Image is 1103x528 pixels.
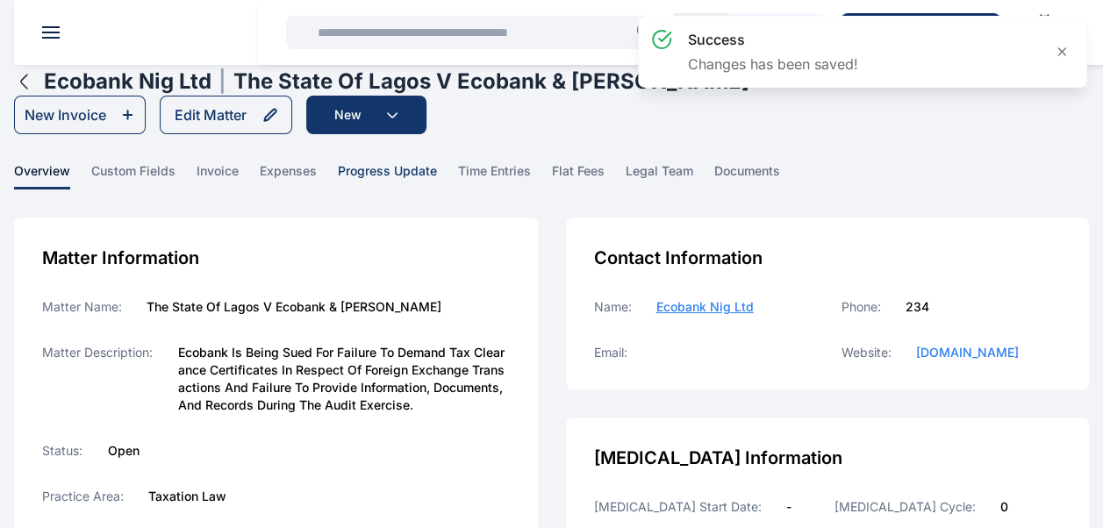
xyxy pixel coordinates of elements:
[175,104,247,125] div: Edit Matter
[786,498,791,516] label: -
[594,344,627,361] label: Email:
[14,96,146,134] button: New Invoice
[714,162,801,189] a: documents
[197,162,260,189] a: invoice
[458,162,552,189] a: time entries
[1014,6,1074,59] a: Calendar
[656,299,754,314] span: Ecobank Nig Ltd
[260,162,317,189] span: expenses
[594,298,632,316] label: Name:
[338,162,458,189] a: progress update
[108,442,140,460] label: Open
[656,298,754,316] a: Ecobank Nig Ltd
[552,162,605,189] span: flat fees
[42,442,83,460] label: Status:
[14,162,91,189] a: overview
[688,29,858,50] h3: success
[14,162,70,189] span: overview
[552,162,626,189] a: flat fees
[458,162,531,189] span: time entries
[1000,498,1008,516] label: 0
[714,162,780,189] span: documents
[178,344,510,414] label: Ecobank Is Being Sued For Failure To Demand Tax Clearance Certificates In Respect Of Foreign Exch...
[42,344,154,414] label: Matter Description:
[916,344,1019,361] a: [DOMAIN_NAME]
[842,298,881,316] label: Phone:
[906,298,929,316] label: 234
[306,96,426,134] button: New
[594,246,1062,270] div: Contact Information
[42,488,124,505] label: Practice Area:
[842,344,892,361] label: Website:
[218,68,226,96] span: |
[626,162,714,189] a: legal team
[834,498,976,516] label: [MEDICAL_DATA] Cycle:
[197,162,239,189] span: invoice
[260,162,338,189] a: expenses
[25,104,106,125] div: New Invoice
[594,446,1062,470] div: [MEDICAL_DATA] Information
[233,68,749,96] h1: The state of Lagos v Ecobank & [PERSON_NAME]
[91,162,197,189] a: custom fields
[626,162,693,189] span: legal team
[44,68,211,96] h1: Ecobank Nig Ltd
[594,498,762,516] label: [MEDICAL_DATA] Start Date:
[42,298,122,316] label: Matter Name:
[148,488,226,505] label: Taxation Law
[338,162,437,189] span: progress update
[91,162,175,189] span: custom fields
[160,96,292,134] button: Edit Matter
[688,54,858,75] p: Changes has been saved!
[147,298,441,316] label: The State Of Lagos V Ecobank & [PERSON_NAME]
[42,246,510,270] div: Matter Information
